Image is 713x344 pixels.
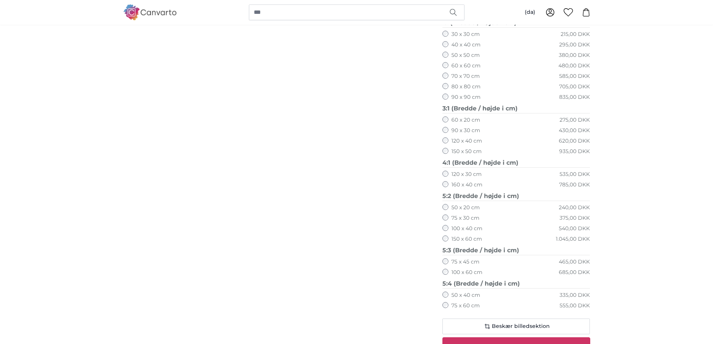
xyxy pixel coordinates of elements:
[451,52,480,59] label: 50 x 50 cm
[442,279,590,289] legend: 5:4 (Bredde / højde i cm)
[559,148,590,155] div: 935,00 DKK
[560,116,590,124] div: 275,00 DKK
[123,4,177,20] img: Canvarto
[451,302,480,310] label: 75 x 60 cm
[451,292,480,299] label: 50 x 40 cm
[451,41,481,49] label: 40 x 40 cm
[519,6,541,19] button: (da)
[451,127,480,134] label: 90 x 30 cm
[451,83,481,91] label: 80 x 80 cm
[451,225,482,232] label: 100 x 40 cm
[451,269,482,276] label: 100 x 60 cm
[451,116,480,124] label: 60 x 20 cm
[559,41,590,49] div: 295,00 DKK
[559,127,590,134] div: 430,00 DKK
[451,148,482,155] label: 150 x 50 cm
[560,214,590,222] div: 375,00 DKK
[451,235,482,243] label: 150 x 60 cm
[561,31,590,38] div: 215,00 DKK
[451,258,479,266] label: 75 x 45 cm
[560,171,590,178] div: 535,00 DKK
[451,62,481,70] label: 60 x 60 cm
[442,104,590,113] legend: 3:1 (Bredde / højde i cm)
[492,323,550,330] span: Beskær billedsektion
[451,181,482,189] label: 160 x 40 cm
[559,225,590,232] div: 540,00 DKK
[559,52,590,59] div: 380,00 DKK
[559,204,590,211] div: 240,00 DKK
[442,192,590,201] legend: 5:2 (Bredde / højde i cm)
[451,31,480,38] label: 30 x 30 cm
[560,292,590,299] div: 335,00 DKK
[451,171,482,178] label: 120 x 30 cm
[451,204,480,211] label: 50 x 20 cm
[559,137,590,145] div: 620,00 DKK
[442,158,590,168] legend: 4:1 (Bredde / højde i cm)
[559,181,590,189] div: 785,00 DKK
[451,214,479,222] label: 75 x 30 cm
[442,246,590,255] legend: 5:3 (Bredde / højde i cm)
[559,269,590,276] div: 685,00 DKK
[558,62,590,70] div: 480,00 DKK
[442,319,590,334] button: Beskær billedsektion
[451,137,482,145] label: 120 x 40 cm
[560,302,590,310] div: 555,00 DKK
[559,83,590,91] div: 705,00 DKK
[451,94,481,101] label: 90 x 90 cm
[451,73,480,80] label: 70 x 70 cm
[556,235,590,243] div: 1.045,00 DKK
[559,73,590,80] div: 585,00 DKK
[559,258,590,266] div: 465,00 DKK
[559,94,590,101] div: 835,00 DKK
